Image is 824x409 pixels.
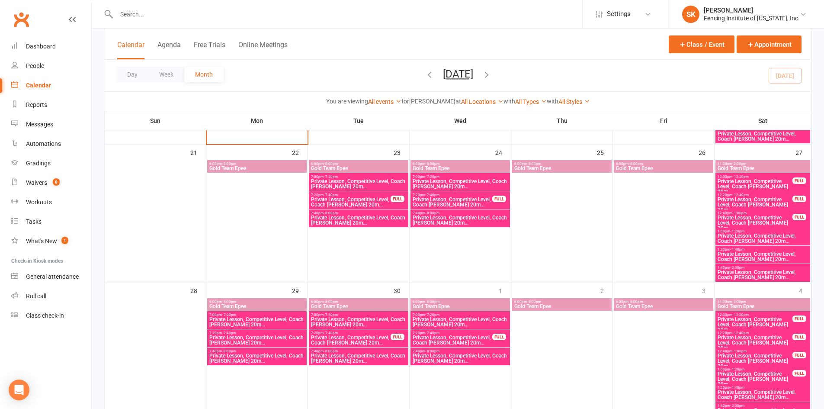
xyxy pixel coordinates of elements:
[11,56,91,76] a: People
[792,334,806,340] div: FULL
[792,177,806,184] div: FULL
[730,386,744,390] span: - 1:40pm
[717,215,793,231] span: Private Lesson, Competitive Level, Coach [PERSON_NAME] 20m...
[53,178,60,186] span: 8
[209,335,305,345] span: Private Lesson, Competitive Level, Coach [PERSON_NAME] 20m...
[717,131,808,142] span: Private Lesson, Competitive Level, Coach [PERSON_NAME] 20m...
[11,76,91,95] a: Calendar
[425,175,439,179] span: - 7:20pm
[412,179,508,189] span: Private Lesson, Competitive Level, Coach [PERSON_NAME] 20m...
[717,251,808,262] span: Private Lesson, Competitive Level, Coach [PERSON_NAME] 20m...
[717,233,808,244] span: Private Lesson, Competitive Level, Coach [PERSON_NAME] 20m...
[368,98,401,105] a: All events
[730,367,744,371] span: - 1:20pm
[425,349,439,353] span: - 8:00pm
[717,229,808,233] span: 1:00pm
[148,67,184,82] button: Week
[11,37,91,56] a: Dashboard
[324,162,338,166] span: - 8:00pm
[607,4,631,24] span: Settings
[732,313,749,317] span: - 12:20pm
[616,304,712,309] span: Gold Team Epee
[455,98,461,105] strong: at
[425,313,439,317] span: - 7:20pm
[412,317,508,327] span: Private Lesson, Competitive Level, Coach [PERSON_NAME] 20m...
[717,331,793,335] span: 12:20pm
[412,335,493,345] span: Private Lesson, Competitive Level, Coach [PERSON_NAME] 20m...
[26,199,52,206] div: Workouts
[326,98,368,105] strong: You are viewing
[11,95,91,115] a: Reports
[26,179,47,186] div: Waivers
[394,145,409,159] div: 23
[732,349,747,353] span: - 1:00pm
[613,112,715,130] th: Fri
[412,197,493,207] span: Private Lesson, Competitive Level, Coach [PERSON_NAME] 20m...
[26,82,51,89] div: Calendar
[190,283,206,297] div: 28
[311,175,407,179] span: 7:00pm
[527,162,541,166] span: - 8:00pm
[717,317,793,332] span: Private Lesson, Competitive Level, Coach [PERSON_NAME] 20m...
[717,353,793,369] span: Private Lesson, Competitive Level, Coach [PERSON_NAME] 20m...
[799,283,811,297] div: 4
[628,162,643,166] span: - 8:00pm
[492,334,506,340] div: FULL
[527,300,541,304] span: - 8:00pm
[730,266,744,270] span: - 2:00pm
[311,300,407,304] span: 6:00pm
[324,349,338,353] span: - 8:00pm
[11,287,91,306] a: Roll call
[222,313,236,317] span: - 7:20pm
[717,390,808,400] span: Private Lesson, Competitive Level, Coach [PERSON_NAME] 20m...
[628,300,643,304] span: - 8:00pm
[717,404,808,408] span: 1:40pm
[732,211,747,215] span: - 1:00pm
[717,367,793,371] span: 1:00pm
[311,179,407,189] span: Private Lesson, Competitive Level, Coach [PERSON_NAME] 20m...
[292,145,308,159] div: 22
[699,145,714,159] div: 26
[730,248,744,251] span: - 1:40pm
[792,196,806,202] div: FULL
[669,35,734,53] button: Class / Event
[324,175,338,179] span: - 7:20pm
[717,270,808,280] span: Private Lesson, Competitive Level, Coach [PERSON_NAME] 20m...
[311,197,391,207] span: Private Lesson, Competitive Level, Coach [PERSON_NAME] 20m...
[792,370,806,377] div: FULL
[732,331,749,335] span: - 12:40pm
[308,112,410,130] th: Tue
[324,211,338,215] span: - 8:00pm
[717,304,808,309] span: Gold Team Epee
[461,98,503,105] a: All Locations
[514,300,610,304] span: 6:00pm
[26,140,61,147] div: Automations
[311,313,407,317] span: 7:00pm
[717,179,793,194] span: Private Lesson, Competitive Level, Coach [PERSON_NAME] 20m...
[206,112,308,130] th: Mon
[795,145,811,159] div: 27
[209,162,305,166] span: 6:00pm
[26,218,42,225] div: Tasks
[425,300,439,304] span: - 8:00pm
[730,404,744,408] span: - 2:00pm
[558,98,590,105] a: All Styles
[194,41,225,59] button: Free Trials
[311,215,407,225] span: Private Lesson, Competitive Level, Coach [PERSON_NAME] 20m...
[11,134,91,154] a: Automations
[425,193,439,197] span: - 7:40pm
[412,331,493,335] span: 7:20pm
[324,300,338,304] span: - 8:00pm
[503,98,515,105] strong: with
[412,304,508,309] span: Gold Team Epee
[26,121,53,128] div: Messages
[324,313,338,317] span: - 7:20pm
[792,214,806,220] div: FULL
[114,8,582,20] input: Search...
[511,112,613,130] th: Thu
[10,9,32,30] a: Clubworx
[209,313,305,317] span: 7:00pm
[717,248,808,251] span: 1:20pm
[311,335,391,345] span: Private Lesson, Competitive Level, Coach [PERSON_NAME] 20m...
[597,145,612,159] div: 25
